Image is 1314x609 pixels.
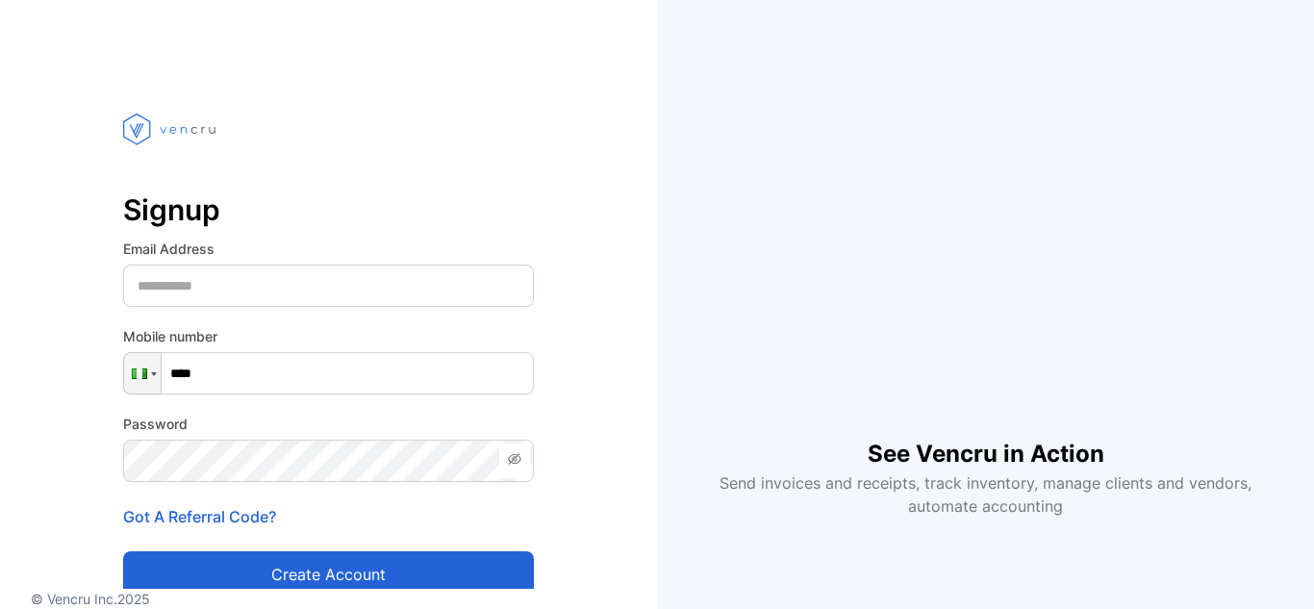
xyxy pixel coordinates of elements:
[123,551,534,597] button: Create account
[868,406,1104,471] h1: See Vencru in Action
[123,414,534,434] label: Password
[123,239,534,259] label: Email Address
[1233,528,1314,609] iframe: LiveChat chat widget
[123,505,534,528] p: Got A Referral Code?
[709,471,1263,518] p: Send invoices and receipts, track inventory, manage clients and vendors, automate accounting
[123,326,534,346] label: Mobile number
[123,77,219,181] img: vencru logo
[722,92,1248,406] iframe: YouTube video player
[123,187,534,233] p: Signup
[124,353,161,393] div: Nigeria: + 234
